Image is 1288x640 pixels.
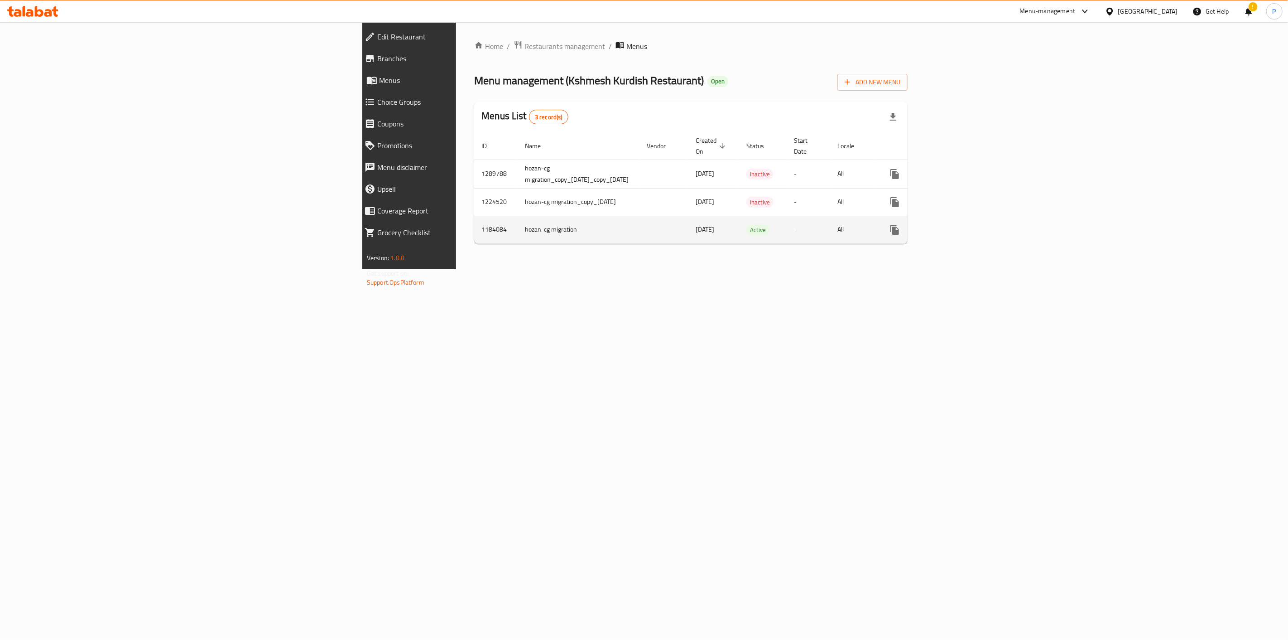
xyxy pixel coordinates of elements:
[906,219,928,241] button: Change Status
[746,197,774,208] span: Inactive
[377,205,570,216] span: Coverage Report
[357,156,577,178] a: Menu disclaimer
[518,216,639,243] td: hozan-cg migration
[481,141,499,151] span: ID
[707,78,728,85] span: Open
[357,91,577,113] a: Choice Groups
[794,135,819,157] span: Start Date
[367,267,409,279] span: Get support on:
[481,109,568,124] h2: Menus List
[357,135,577,156] a: Promotions
[357,26,577,48] a: Edit Restaurant
[377,118,570,129] span: Coupons
[746,224,769,235] div: Active
[787,188,830,216] td: -
[357,222,577,243] a: Grocery Checklist
[357,200,577,222] a: Coverage Report
[906,163,928,185] button: Change Status
[746,225,769,235] span: Active
[379,75,570,86] span: Menus
[884,163,906,185] button: more
[529,113,568,121] span: 3 record(s)
[787,160,830,188] td: -
[882,106,904,128] div: Export file
[837,74,908,91] button: Add New Menu
[377,227,570,238] span: Grocery Checklist
[1273,6,1276,16] span: P
[525,141,553,151] span: Name
[707,76,728,87] div: Open
[746,169,774,179] span: Inactive
[877,132,978,160] th: Actions
[390,252,404,264] span: 1.0.0
[518,188,639,216] td: hozan-cg migration_copy_[DATE]
[884,191,906,213] button: more
[377,53,570,64] span: Branches
[367,252,389,264] span: Version:
[845,77,900,88] span: Add New Menu
[357,113,577,135] a: Coupons
[696,168,714,179] span: [DATE]
[696,196,714,208] span: [DATE]
[1020,6,1076,17] div: Menu-management
[377,31,570,42] span: Edit Restaurant
[474,70,704,91] span: Menu management ( Kshmesh Kurdish Restaurant )
[884,219,906,241] button: more
[906,191,928,213] button: Change Status
[609,41,612,52] li: /
[837,141,866,151] span: Locale
[474,40,908,52] nav: breadcrumb
[529,110,568,124] div: Total records count
[830,160,877,188] td: All
[787,216,830,243] td: -
[626,41,647,52] span: Menus
[357,69,577,91] a: Menus
[830,188,877,216] td: All
[746,141,776,151] span: Status
[830,216,877,243] td: All
[518,160,639,188] td: hozan-cg migration_copy_[DATE]_copy_[DATE]
[377,140,570,151] span: Promotions
[357,48,577,69] a: Branches
[377,184,570,194] span: Upsell
[474,132,978,244] table: enhanced table
[647,141,678,151] span: Vendor
[696,135,728,157] span: Created On
[696,223,714,235] span: [DATE]
[367,276,424,288] a: Support.OpsPlatform
[357,178,577,200] a: Upsell
[1118,6,1178,16] div: [GEOGRAPHIC_DATA]
[377,162,570,173] span: Menu disclaimer
[377,97,570,107] span: Choice Groups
